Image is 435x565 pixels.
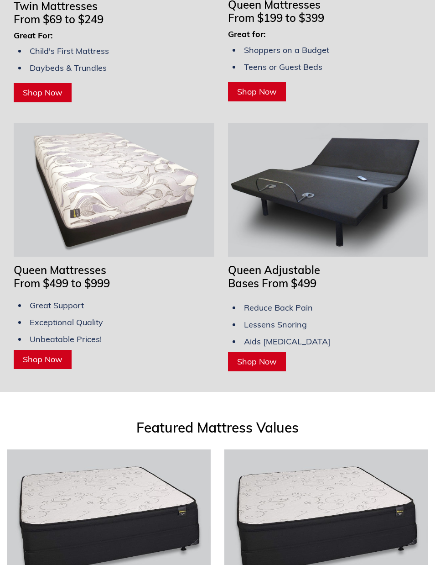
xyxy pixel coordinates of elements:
[14,263,106,277] span: Queen Mattresses
[30,334,102,344] span: Unbeatable Prices!
[23,87,62,98] span: Shop Now
[237,356,277,367] span: Shop Now
[14,12,104,26] span: From $69 to $249
[244,302,313,313] span: Reduce Back Pain
[14,30,53,41] span: Great For:
[23,354,62,364] span: Shop Now
[30,63,107,73] span: Daybeds & Trundles
[244,319,307,330] span: Lessens Snoring
[14,276,110,290] span: From $499 to $999
[228,352,286,371] a: Shop Now
[228,263,320,290] span: Queen Adjustable Bases From $499
[30,317,103,327] span: Exceptional Quality
[244,45,329,55] span: Shoppers on a Budget
[244,336,331,347] span: Aids [MEDICAL_DATA]
[30,46,109,56] span: Child's First Mattress
[14,123,214,257] img: Queen Mattresses From $449 to $949
[228,82,286,101] a: Shop Now
[244,62,322,72] span: Teens or Guest Beds
[14,83,72,102] a: Shop Now
[136,419,299,436] span: Featured Mattress Values
[237,86,277,97] span: Shop Now
[228,123,429,257] img: Adjustable Bases Starting at $379
[228,11,324,25] span: From $199 to $399
[14,350,72,369] a: Shop Now
[30,300,84,311] span: Great Support
[228,29,266,39] span: Great for:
